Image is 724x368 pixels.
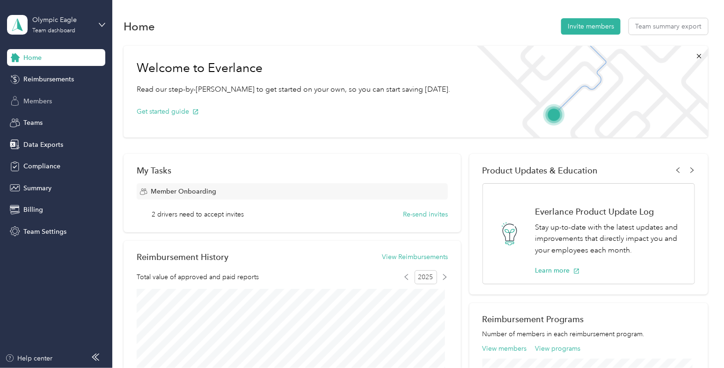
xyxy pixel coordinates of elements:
button: View members [483,344,527,354]
span: Members [23,96,52,106]
span: Home [23,53,42,63]
span: Compliance [23,161,60,171]
h1: Home [124,22,155,31]
iframe: Everlance-gr Chat Button Frame [672,316,724,368]
button: Learn more [535,266,580,275]
h2: Reimbursement History [137,252,228,262]
img: Welcome to everlance [468,46,708,137]
button: View programs [535,344,580,354]
p: Read our step-by-[PERSON_NAME] to get started on your own, so you can start saving [DATE]. [137,84,450,95]
button: Help center [5,354,53,363]
span: Reimbursements [23,74,74,84]
div: My Tasks [137,166,448,175]
span: 2025 [415,270,437,284]
h1: Everlance Product Update Log [535,207,685,216]
span: Team Settings [23,227,66,237]
span: Member Onboarding [151,187,216,196]
div: Olympic Eagle [32,15,91,25]
span: Summary [23,183,51,193]
button: Get started guide [137,107,199,116]
span: 2 drivers need to accept invites [152,209,244,219]
div: Team dashboard [32,28,75,34]
span: Data Exports [23,140,63,150]
button: Invite members [561,18,621,35]
p: Stay up-to-date with the latest updates and improvements that directly impact you and your employ... [535,222,685,256]
button: Re-send invites [403,209,448,219]
span: Billing [23,205,43,215]
span: Total value of approved and paid reports [137,272,259,282]
button: View Reimbursements [382,252,448,262]
h1: Welcome to Everlance [137,61,450,76]
span: Teams [23,118,43,128]
p: Number of members in each reimbursement program. [483,329,695,339]
span: Product Updates & Education [483,166,598,175]
h2: Reimbursement Programs [483,314,695,324]
button: Team summary export [629,18,708,35]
